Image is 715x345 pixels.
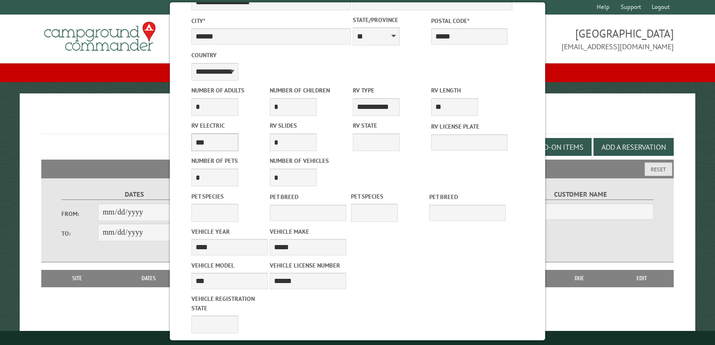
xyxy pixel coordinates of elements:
h2: Filters [41,160,674,177]
label: Vehicle Model [191,261,268,270]
small: © Campground Commander LLC. All rights reserved. [304,335,411,341]
label: Pet breed [429,192,506,201]
label: Postal Code [431,16,508,25]
label: Pet species [351,192,427,201]
button: Edit Add-on Items [511,138,592,156]
label: To: [61,229,98,238]
label: Number of Adults [191,86,268,95]
label: RV Type [353,86,429,95]
th: Site [46,270,108,287]
label: Number of Children [270,86,346,95]
label: City [191,16,351,25]
img: Campground Commander [41,18,159,55]
label: Number of Vehicles [270,156,346,165]
label: RV License Plate [431,122,508,131]
th: Due [549,270,609,287]
label: State/Province [353,15,429,24]
label: Pet breed [270,192,346,201]
button: Add a Reservation [593,138,674,156]
label: Vehicle Registration state [191,294,268,312]
label: Dates [61,189,207,200]
label: RV Slides [270,121,346,130]
label: Country [191,51,351,60]
button: Reset [645,162,672,176]
label: RV State [353,121,429,130]
label: Vehicle License Number [270,261,346,270]
label: RV Length [431,86,508,95]
th: Edit [609,270,674,287]
label: Pet species [191,192,268,201]
label: Vehicle Year [191,227,268,236]
label: Vehicle Make [270,227,346,236]
h1: Reservations [41,108,674,134]
label: From: [61,209,98,218]
th: Dates [108,270,190,287]
label: Customer Name [508,189,654,200]
label: Number of Pets [191,156,268,165]
label: RV Electric [191,121,268,130]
